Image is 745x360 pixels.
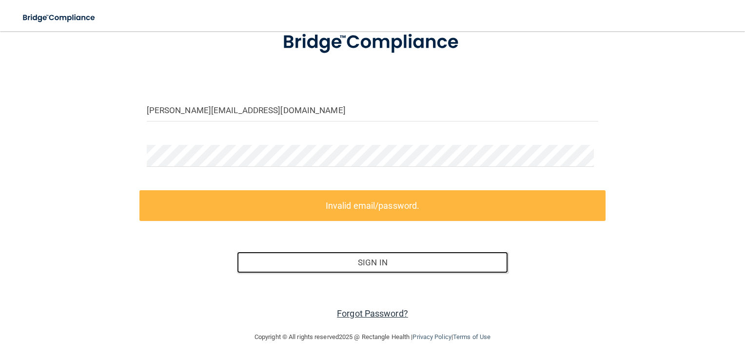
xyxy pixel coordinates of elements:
input: Email [147,100,599,121]
label: Invalid email/password. [139,190,606,221]
img: bridge_compliance_login_screen.278c3ca4.svg [263,18,482,67]
a: Forgot Password? [337,308,408,319]
button: Sign In [237,252,508,273]
div: Copyright © All rights reserved 2025 @ Rectangle Health | | [195,321,550,353]
img: bridge_compliance_login_screen.278c3ca4.svg [15,8,104,28]
a: Privacy Policy [412,333,451,340]
a: Terms of Use [453,333,490,340]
